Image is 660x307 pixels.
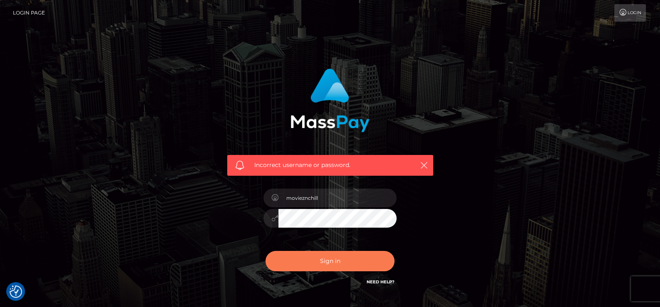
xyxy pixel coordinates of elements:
[10,285,22,298] img: Revisit consent button
[13,4,45,22] a: Login Page
[367,279,395,285] a: Need Help?
[614,4,646,22] a: Login
[290,69,370,132] img: MassPay Login
[254,161,406,169] span: Incorrect username or password.
[10,285,22,298] button: Consent Preferences
[265,251,395,271] button: Sign in
[278,189,397,207] input: Username...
